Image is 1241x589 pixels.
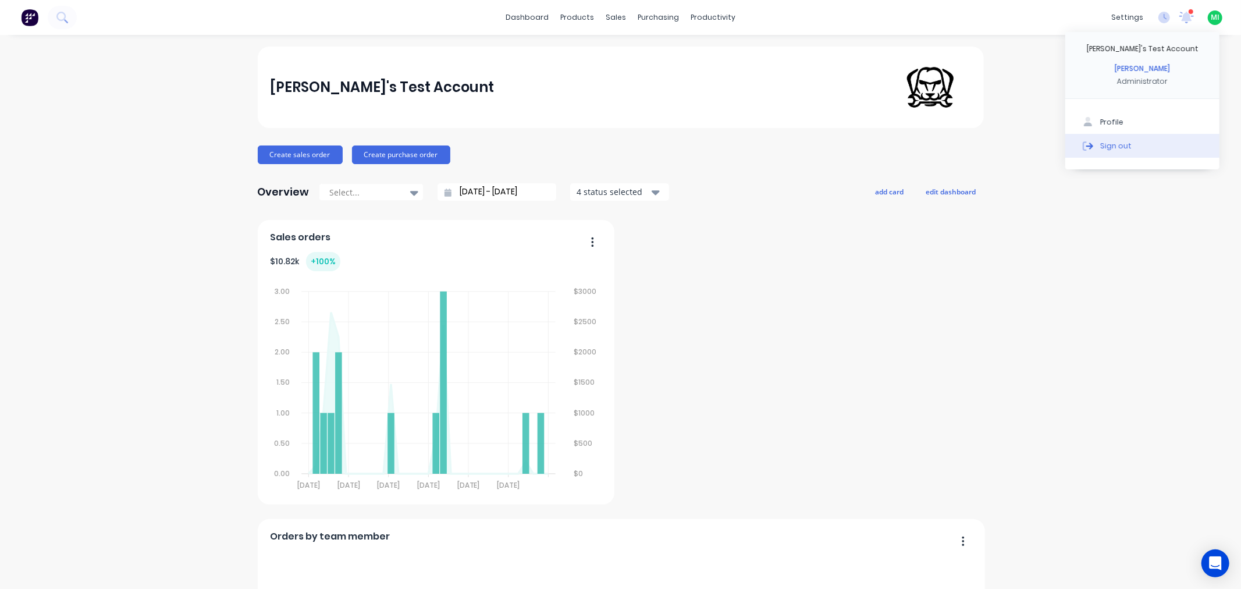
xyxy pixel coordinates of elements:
[1065,134,1219,157] button: Sign out
[1087,44,1199,54] div: [PERSON_NAME]'s Test Account
[275,347,290,357] tspan: 2.00
[275,317,290,327] tspan: 2.50
[570,183,669,201] button: 4 status selected
[868,184,912,199] button: add card
[574,378,595,388] tspan: $1500
[270,252,340,271] div: $ 10.82k
[258,180,310,204] div: Overview
[497,480,520,490] tspan: [DATE]
[275,286,290,296] tspan: 3.00
[270,530,390,544] span: Orders by team member
[337,480,360,490] tspan: [DATE]
[1100,140,1132,151] div: Sign out
[890,47,971,128] img: Maricar's Test Account
[270,76,494,99] div: [PERSON_NAME]'s Test Account
[574,347,597,357] tspan: $2000
[1100,117,1123,127] div: Profile
[1117,76,1168,87] div: Administrator
[1105,9,1149,26] div: settings
[574,469,584,478] tspan: $0
[1065,111,1219,134] button: Profile
[276,408,290,418] tspan: 1.00
[500,9,554,26] a: dashboard
[258,146,343,164] button: Create sales order
[274,438,290,448] tspan: 0.50
[919,184,984,199] button: edit dashboard
[1211,12,1219,23] span: MI
[574,317,597,327] tspan: $2500
[600,9,632,26] div: sales
[297,480,320,490] tspan: [DATE]
[274,469,290,478] tspan: 0.00
[417,480,440,490] tspan: [DATE]
[574,438,593,448] tspan: $500
[1201,549,1229,577] div: Open Intercom Messenger
[632,9,685,26] div: purchasing
[378,480,400,490] tspan: [DATE]
[554,9,600,26] div: products
[352,146,450,164] button: Create purchase order
[306,252,340,271] div: + 100 %
[685,9,741,26] div: productivity
[21,9,38,26] img: Factory
[1115,63,1170,74] div: [PERSON_NAME]
[577,186,650,198] div: 4 status selected
[276,378,290,388] tspan: 1.50
[457,480,480,490] tspan: [DATE]
[270,230,330,244] span: Sales orders
[574,286,597,296] tspan: $3000
[574,408,595,418] tspan: $1000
